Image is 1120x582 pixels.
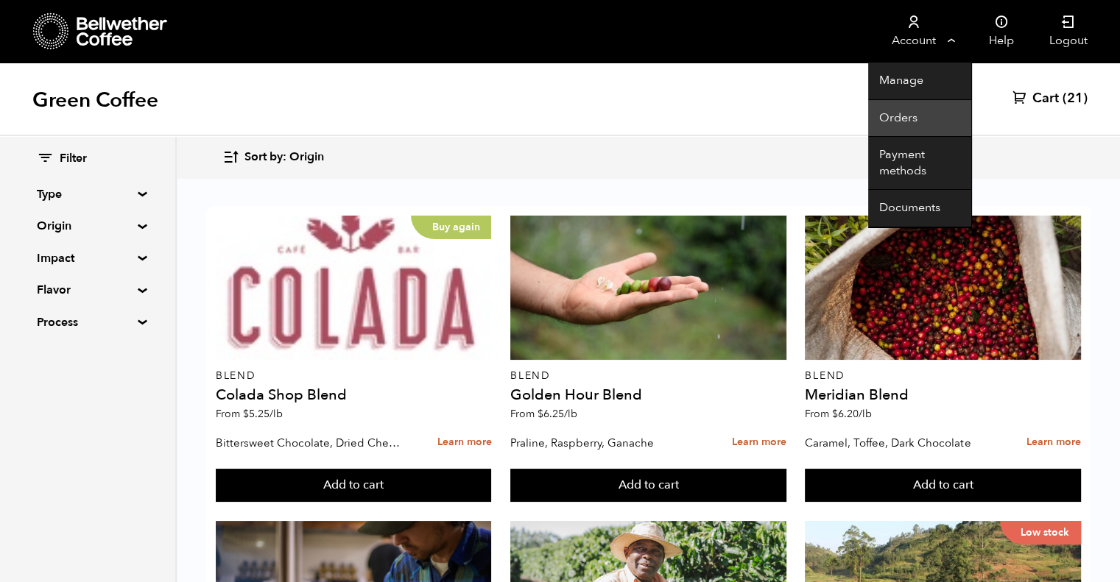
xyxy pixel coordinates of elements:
a: Cart (21) [1012,90,1088,107]
a: Payment methods [868,137,971,190]
a: Buy again [216,216,492,360]
p: Low stock [1000,521,1081,544]
span: From [805,407,872,421]
bdi: 6.20 [832,407,872,421]
p: Blend [805,371,1081,381]
h4: Golden Hour Blend [510,388,786,402]
span: $ [538,407,543,421]
span: Sort by: Origin [244,149,324,166]
summary: Process [37,313,138,331]
h4: Meridian Blend [805,388,1081,402]
p: Praline, Raspberry, Ganache [510,432,698,454]
p: Caramel, Toffee, Dark Chocolate [805,432,993,454]
span: Cart [1032,90,1059,107]
summary: Type [37,185,138,203]
h4: Colada Shop Blend [216,388,492,402]
span: /lb [859,407,872,421]
h1: Green Coffee [32,87,158,113]
summary: Origin [37,217,138,235]
bdi: 6.25 [538,407,577,421]
span: (21) [1063,90,1088,107]
p: Bittersweet Chocolate, Dried Cherry, Toasted Almond [216,432,404,454]
span: $ [832,407,838,421]
button: Add to cart [805,469,1081,503]
a: Orders [868,100,971,138]
a: Learn more [437,427,491,458]
p: Blend [510,371,786,381]
span: /lb [564,407,577,421]
p: Blend [216,371,492,381]
span: Filter [60,151,87,167]
span: From [216,407,283,421]
summary: Flavor [37,281,138,299]
button: Add to cart [510,469,786,503]
button: Add to cart [216,469,492,503]
button: Sort by: Origin [222,140,324,174]
span: /lb [270,407,283,421]
a: Documents [868,190,971,227]
summary: Impact [37,249,138,267]
p: Buy again [411,216,491,239]
span: From [510,407,577,421]
a: Learn more [732,427,786,458]
a: Manage [868,63,971,100]
span: $ [243,407,249,421]
a: Learn more [1026,427,1081,458]
bdi: 5.25 [243,407,283,421]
